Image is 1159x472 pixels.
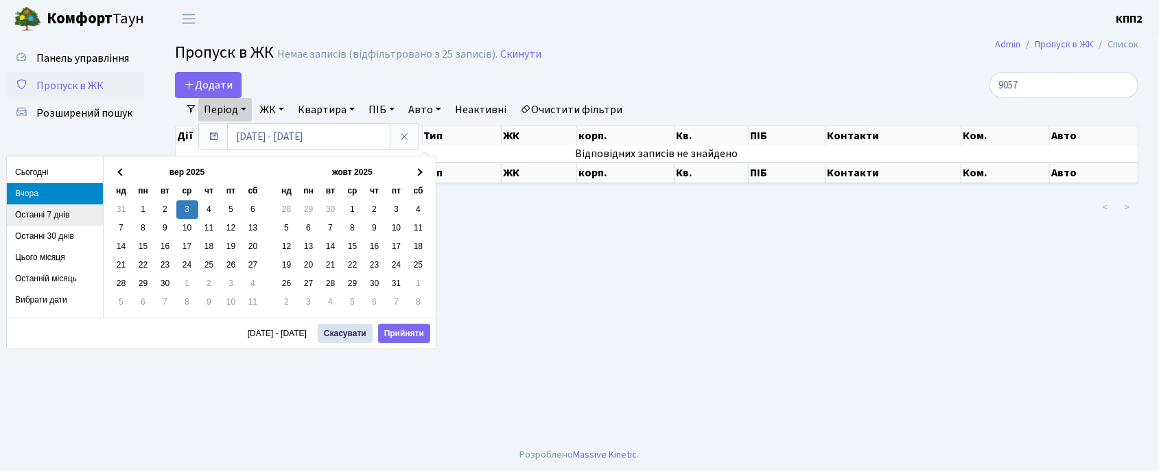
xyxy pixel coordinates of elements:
td: 7 [386,293,408,311]
a: ЖК [255,98,290,121]
th: сб [242,182,264,200]
a: Пропуск в ЖК [1035,37,1093,51]
a: КПП2 [1116,11,1143,27]
button: Скасувати [318,324,373,343]
td: 9 [154,219,176,237]
a: Неактивні [449,98,512,121]
td: 4 [242,274,264,293]
td: 11 [242,293,264,311]
td: 7 [110,219,132,237]
th: ср [342,182,364,200]
th: пн [298,182,320,200]
td: 8 [176,293,198,311]
span: Пропуск в ЖК [175,40,274,64]
th: ЖК [502,163,577,183]
td: 11 [198,219,220,237]
span: Пропуск в ЖК [36,78,104,93]
li: Вчора [7,183,103,204]
a: Очистити фільтри [515,98,628,121]
th: ПІБ [749,126,826,145]
td: 13 [298,237,320,256]
td: 15 [132,237,154,256]
td: 2 [276,293,298,311]
span: Додати [184,78,233,93]
td: 5 [276,219,298,237]
th: Кв. [675,163,749,183]
td: 19 [276,256,298,274]
td: 30 [320,200,342,219]
td: 10 [220,293,242,311]
a: Додати [175,72,242,98]
td: 14 [110,237,132,256]
td: 28 [320,274,342,293]
td: 7 [320,219,342,237]
td: 29 [298,200,320,219]
b: КПП2 [1116,12,1143,27]
td: 7 [154,293,176,311]
th: вт [154,182,176,200]
input: Пошук... [990,72,1138,98]
td: 2 [364,200,386,219]
li: Вибрати дати [7,290,103,311]
li: Список [1093,37,1138,52]
td: 27 [298,274,320,293]
th: сб [408,182,430,200]
td: 21 [320,256,342,274]
th: Тип [423,126,502,145]
td: 10 [386,219,408,237]
th: Ком. [961,126,1050,145]
td: 3 [176,200,198,219]
td: 3 [386,200,408,219]
td: 8 [132,219,154,237]
td: 31 [110,200,132,219]
td: 5 [110,293,132,311]
th: корп. [577,163,675,183]
span: Розширений пошук [36,106,132,121]
a: Скинути [500,48,541,61]
th: пн [132,182,154,200]
td: 4 [320,293,342,311]
td: 30 [154,274,176,293]
td: 10 [176,219,198,237]
div: Немає записів (відфільтровано з 25 записів). [277,48,497,61]
td: 11 [408,219,430,237]
td: 9 [364,219,386,237]
th: вер 2025 [132,163,242,182]
td: 9 [198,293,220,311]
th: нд [276,182,298,200]
td: 1 [342,200,364,219]
td: 1 [132,200,154,219]
th: пт [386,182,408,200]
li: Останні 7 днів [7,204,103,226]
th: Дії [176,126,257,145]
td: 20 [298,256,320,274]
a: Період [198,98,252,121]
td: 1 [176,274,198,293]
td: 18 [408,237,430,256]
th: ЖК [502,126,577,145]
td: 4 [408,200,430,219]
td: 31 [386,274,408,293]
td: 17 [386,237,408,256]
td: 29 [132,274,154,293]
th: ср [176,182,198,200]
a: Massive Kinetic [574,447,637,462]
th: Контакти [826,163,962,183]
td: 14 [320,237,342,256]
b: Комфорт [47,8,113,29]
th: корп. [577,126,675,145]
a: Admin [995,37,1020,51]
button: Прийняти [378,324,430,343]
td: 6 [298,219,320,237]
th: чт [198,182,220,200]
th: Контакти [826,126,962,145]
td: 4 [198,200,220,219]
th: жовт 2025 [298,163,408,182]
td: 8 [408,293,430,311]
td: 28 [110,274,132,293]
td: 27 [242,256,264,274]
td: 6 [242,200,264,219]
a: Авто [403,98,447,121]
td: 25 [408,256,430,274]
td: 30 [364,274,386,293]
